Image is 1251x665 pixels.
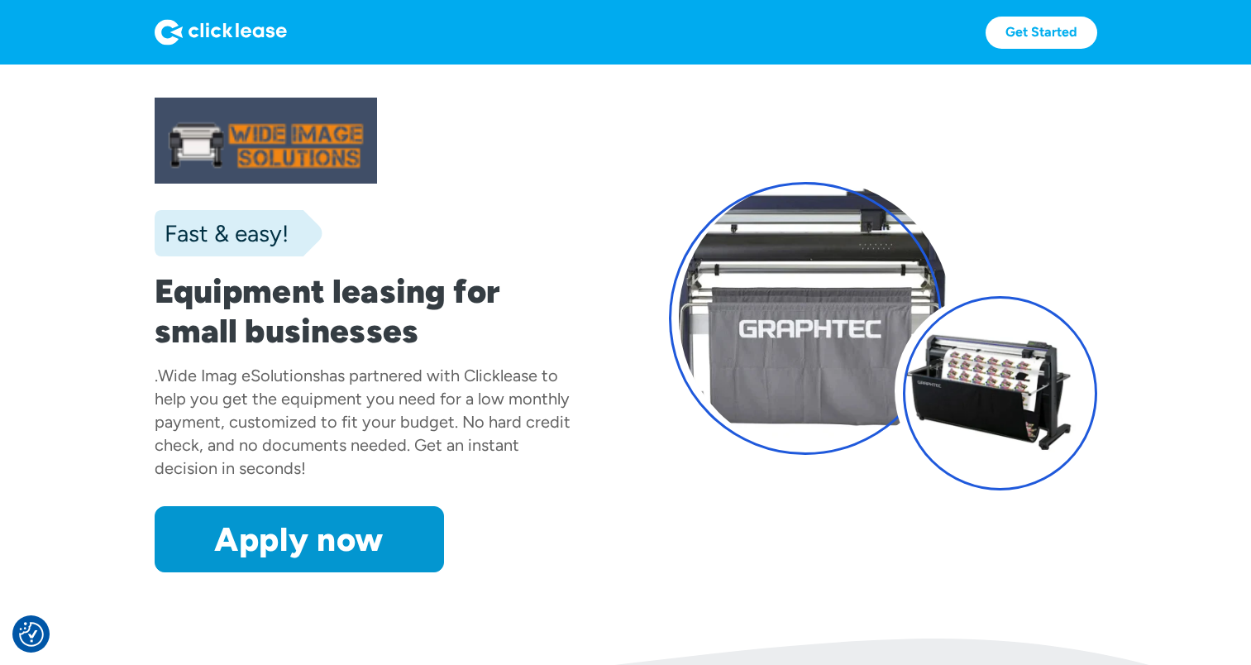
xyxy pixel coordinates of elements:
[155,217,289,250] div: Fast & easy!
[19,622,44,647] button: Consent Preferences
[19,622,44,647] img: Revisit consent button
[155,366,320,385] div: .Wide Imag eSolutions
[155,19,287,45] img: Logo
[155,271,583,351] h1: Equipment leasing for small businesses
[155,506,444,572] a: Apply now
[155,366,571,478] div: has partnered with Clicklease to help you get the equipment you need for a low monthly payment, c...
[986,17,1097,49] a: Get Started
